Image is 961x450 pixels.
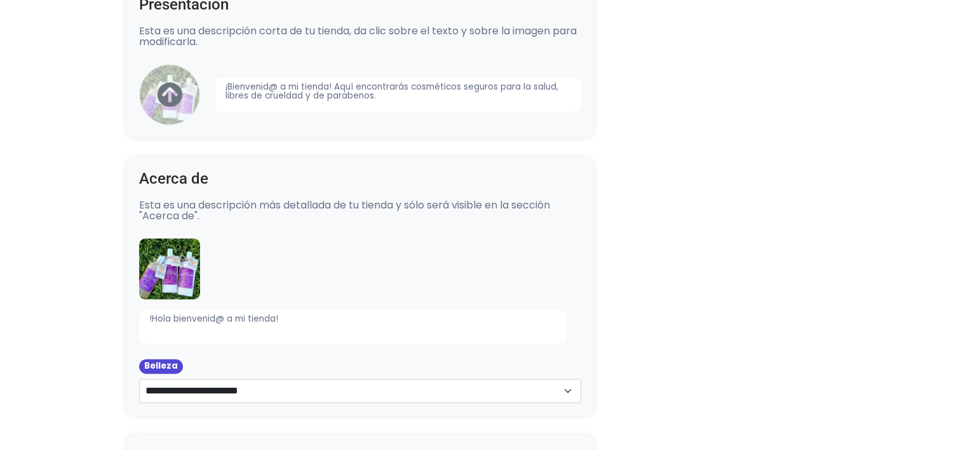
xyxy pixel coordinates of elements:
div: ¡Bienvenid@ a mi tienda! Aquí encontrarás cosméticos seguros para la salud, libres de crueldad y ... [215,78,581,112]
span: Belleza [139,359,183,374]
p: Esta es una descripción corta de tu tienda, da clic sobre el texto y sobre la imagen para modific... [139,25,581,48]
p: Esta es una descripción más detallada de tu tienda y sólo será visible en la sección "Acerca de". [139,200,581,222]
div: Subir avatar [139,64,200,125]
h4: Acerca de [139,170,581,188]
p: !Hola bienvenid@ a mi tienda! [139,310,566,344]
